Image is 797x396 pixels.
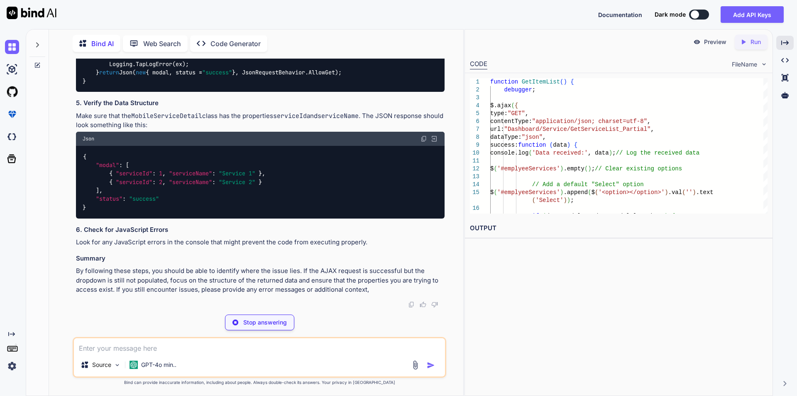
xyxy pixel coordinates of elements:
img: icon [427,361,435,369]
code: MobileServiceDetail [131,112,202,120]
span: .empty [563,165,584,172]
span: { [672,213,675,219]
span: "Dashboard/Service/GetServiceList_Partial" [504,126,650,133]
span: : [212,170,215,177]
span: ( [511,102,514,109]
span: ; [612,150,616,156]
span: "modal" [96,161,119,169]
p: GPT-4o min.. [141,361,176,369]
span: data.modal && data.modal.length > [546,213,661,219]
div: 2 [470,86,479,94]
span: Dark mode [655,10,686,19]
span: ) [692,189,696,196]
span: data [553,142,567,148]
img: preview [693,38,701,46]
div: 17 [470,212,479,220]
img: darkCloudIdeIcon [5,130,19,144]
div: 3 [470,94,479,102]
span: "success" [202,69,232,76]
span: ] [96,187,99,194]
span: "application/json; charset=utf-8" [532,118,647,125]
span: .append [563,189,588,196]
span: 2 [159,178,162,186]
span: , [650,126,654,133]
img: premium [5,107,19,121]
span: Documentation [598,11,642,18]
span: , [647,118,650,125]
span: '#emplyeeServices' [497,189,560,196]
div: 4 [470,102,479,110]
div: CODE [470,59,487,69]
span: 1 [159,170,162,177]
span: } [259,178,262,186]
span: { [109,178,112,186]
span: // Clear existing options [595,165,682,172]
div: 15 [470,189,479,197]
span: { [109,170,112,177]
span: function [518,142,546,148]
p: Look for any JavaScript errors in the console that might prevent the code from executing properly. [76,238,445,247]
h3: 6. Check for JavaScript Errors [76,225,445,235]
div: 16 [470,204,479,212]
span: , [162,178,166,186]
span: new [136,69,146,76]
span: $.ajax [490,102,511,109]
p: Bind AI [91,39,114,49]
div: 14 [470,181,479,189]
span: FileName [732,60,757,69]
span: ; [532,86,535,93]
span: ; [570,197,574,204]
p: Make sure that the class has the properties and . The JSON response should look something like this: [76,111,445,130]
img: copy [421,135,427,142]
span: function [490,79,518,85]
span: .val [668,189,682,196]
span: ) [563,79,567,85]
span: ( [528,150,532,156]
span: [ [126,161,129,169]
span: type: [490,110,508,117]
span: ) [567,142,570,148]
img: Bind AI [7,7,56,19]
span: "status" [96,195,122,203]
p: By following these steps, you should be able to identify where the issue lies. If the AJAX reques... [76,266,445,295]
span: "serviceName" [169,170,212,177]
p: Web Search [143,39,181,49]
img: dislike [431,301,438,308]
span: ) [665,189,668,196]
span: 'Data received:' [532,150,587,156]
span: // Log the received data [616,150,699,156]
span: ( [595,189,598,196]
span: Json [83,135,94,142]
div: 13 [470,173,479,181]
h3: 5. Verify the Data Structure [76,98,445,108]
span: return [99,69,119,76]
span: { [570,79,574,85]
div: 12 [470,165,479,173]
span: '#emplyeeServices' [497,165,560,172]
span: : [152,170,156,177]
span: ( [584,165,588,172]
span: $ [490,165,494,172]
span: success: [490,142,518,148]
span: , [543,134,546,140]
span: "Service 2" [219,178,255,186]
span: "success" [129,195,159,203]
img: attachment [411,360,420,370]
span: if [532,213,539,219]
span: , [99,187,103,194]
p: Source [92,361,111,369]
span: 0 [661,213,664,219]
code: serviceName [318,112,359,120]
span: '' [685,189,692,196]
span: '<option></option>' [598,189,665,196]
span: { [514,102,518,109]
p: Run [751,38,761,46]
span: , data [588,150,609,156]
span: contentType: [490,118,532,125]
div: 11 [470,157,479,165]
img: ai-studio [5,62,19,76]
img: settings [5,359,19,373]
h3: Summary [76,254,445,263]
span: dataType: [490,134,522,140]
div: 6 [470,118,479,125]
